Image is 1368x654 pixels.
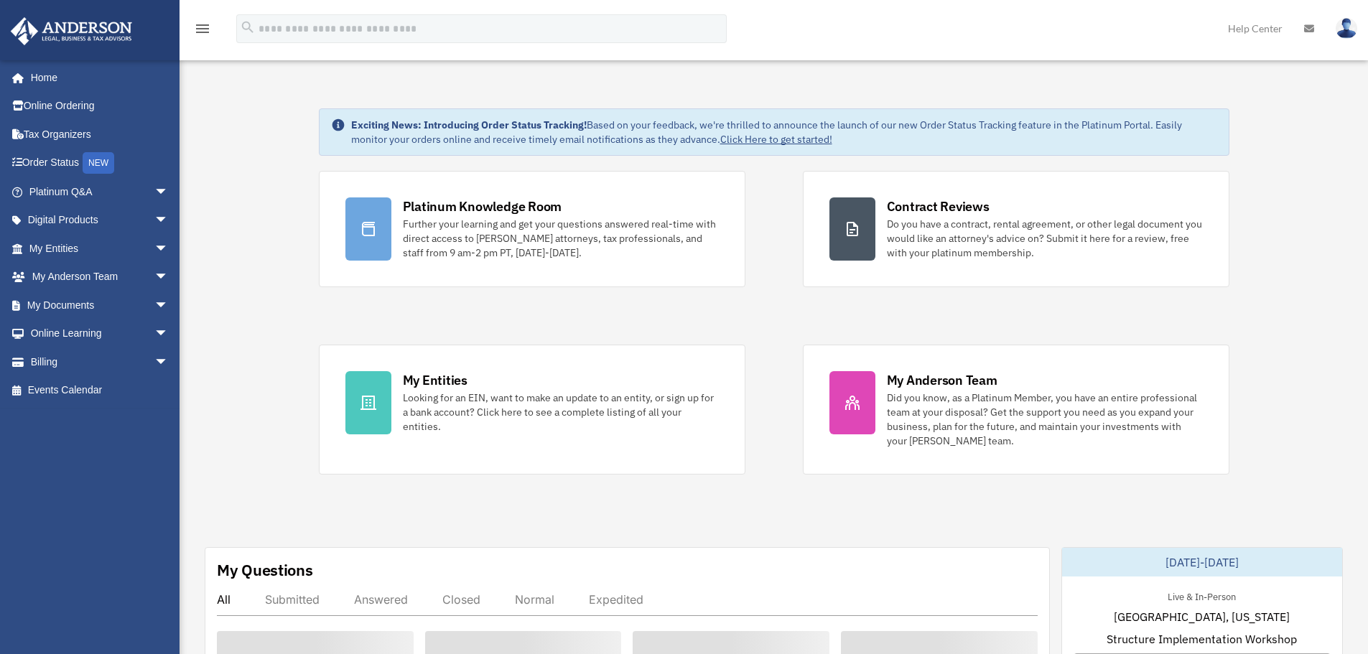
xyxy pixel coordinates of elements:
div: Platinum Knowledge Room [403,197,562,215]
a: Order StatusNEW [10,149,190,178]
span: [GEOGRAPHIC_DATA], [US_STATE] [1114,608,1290,625]
a: Online Ordering [10,92,190,121]
a: Home [10,63,183,92]
a: Contract Reviews Do you have a contract, rental agreement, or other legal document you would like... [803,171,1229,287]
i: search [240,19,256,35]
div: Expedited [589,592,643,607]
div: Looking for an EIN, want to make an update to an entity, or sign up for a bank account? Click her... [403,391,719,434]
a: Platinum Knowledge Room Further your learning and get your questions answered real-time with dire... [319,171,745,287]
span: arrow_drop_down [154,234,183,263]
div: Did you know, as a Platinum Member, you have an entire professional team at your disposal? Get th... [887,391,1203,448]
strong: Exciting News: Introducing Order Status Tracking! [351,118,587,131]
div: Based on your feedback, we're thrilled to announce the launch of our new Order Status Tracking fe... [351,118,1217,146]
a: My Documentsarrow_drop_down [10,291,190,319]
a: Click Here to get started! [720,133,832,146]
a: Billingarrow_drop_down [10,347,190,376]
a: My Entitiesarrow_drop_down [10,234,190,263]
a: My Entities Looking for an EIN, want to make an update to an entity, or sign up for a bank accoun... [319,345,745,475]
div: Normal [515,592,554,607]
div: Do you have a contract, rental agreement, or other legal document you would like an attorney's ad... [887,217,1203,260]
a: Tax Organizers [10,120,190,149]
span: arrow_drop_down [154,291,183,320]
div: My Anderson Team [887,371,997,389]
a: Platinum Q&Aarrow_drop_down [10,177,190,206]
a: My Anderson Teamarrow_drop_down [10,263,190,291]
a: menu [194,25,211,37]
a: Digital Productsarrow_drop_down [10,206,190,235]
img: User Pic [1336,18,1357,39]
a: Online Learningarrow_drop_down [10,319,190,348]
div: My Questions [217,559,313,581]
span: arrow_drop_down [154,347,183,377]
span: Structure Implementation Workshop [1107,630,1297,648]
div: Closed [442,592,480,607]
a: My Anderson Team Did you know, as a Platinum Member, you have an entire professional team at your... [803,345,1229,475]
div: Answered [354,592,408,607]
div: All [217,592,231,607]
span: arrow_drop_down [154,263,183,292]
i: menu [194,20,211,37]
div: [DATE]-[DATE] [1062,548,1342,576]
a: Events Calendar [10,376,190,405]
img: Anderson Advisors Platinum Portal [6,17,136,45]
span: arrow_drop_down [154,319,183,349]
div: Further your learning and get your questions answered real-time with direct access to [PERSON_NAM... [403,217,719,260]
span: arrow_drop_down [154,177,183,207]
div: NEW [83,152,114,174]
div: Submitted [265,592,320,607]
div: Contract Reviews [887,197,990,215]
span: arrow_drop_down [154,206,183,235]
div: My Entities [403,371,467,389]
div: Live & In-Person [1156,588,1247,603]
